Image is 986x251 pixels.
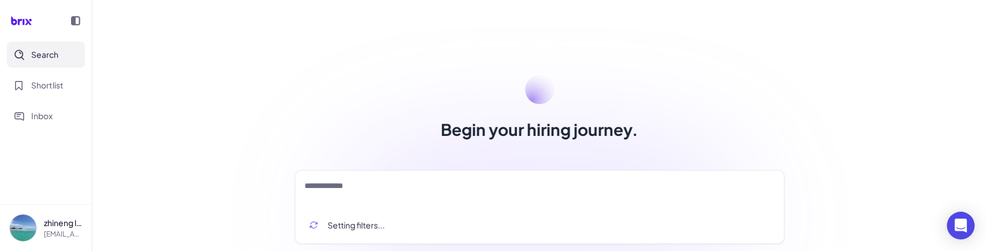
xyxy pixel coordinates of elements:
[44,217,83,229] p: zhineng laizhineng
[31,79,64,91] span: Shortlist
[7,103,85,129] button: Inbox
[947,212,974,239] div: Open Intercom Messenger
[328,219,385,231] span: Setting filters...
[44,229,83,239] p: [EMAIL_ADDRESS][DOMAIN_NAME]
[7,72,85,98] button: Shortlist
[441,118,638,141] h1: Begin your hiring journey.
[10,215,36,241] img: a87eed28fccf43d19bce8e48793c580c.jpg
[31,110,53,122] span: Inbox
[7,42,85,68] button: Search
[31,49,58,61] span: Search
